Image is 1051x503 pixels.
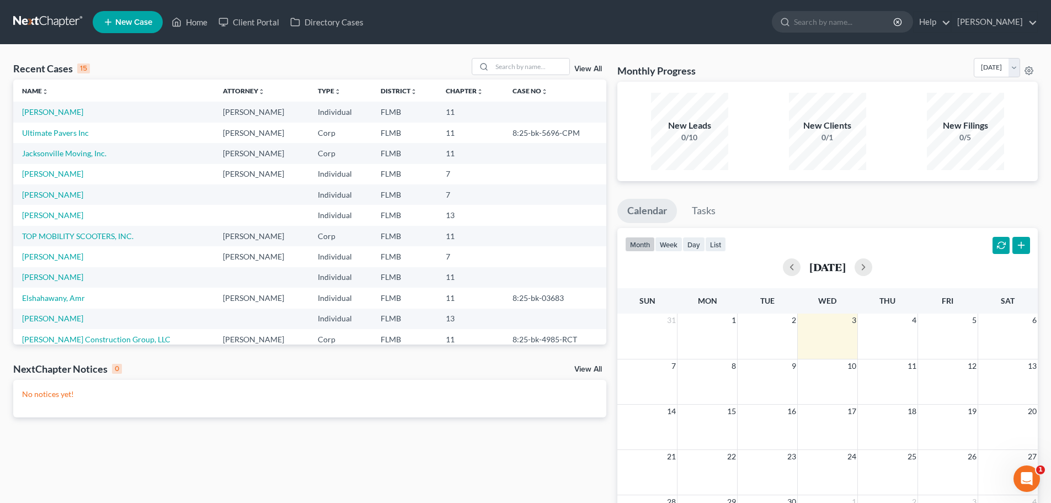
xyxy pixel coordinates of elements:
td: Individual [309,164,372,184]
div: 15 [77,63,90,73]
span: Wed [818,296,836,305]
span: 19 [967,405,978,418]
span: New Case [115,18,152,27]
button: month [625,237,655,252]
span: 12 [967,359,978,373]
td: 7 [437,164,504,184]
span: 15 [726,405,737,418]
div: New Filings [927,119,1004,132]
td: [PERSON_NAME] [214,143,310,163]
td: FLMB [372,123,437,143]
td: 8:25-bk-4985-RCT [504,329,606,350]
span: 3 [851,314,857,327]
a: Client Portal [213,12,285,32]
span: 10 [846,359,857,373]
a: Help [914,12,951,32]
span: 18 [906,405,917,418]
a: Chapterunfold_more [446,87,483,95]
div: 0/5 [927,132,1004,143]
i: unfold_more [334,88,341,95]
span: 11 [906,359,917,373]
i: unfold_more [410,88,417,95]
td: 11 [437,226,504,246]
a: [PERSON_NAME] [22,210,83,220]
input: Search by name... [794,12,895,32]
a: [PERSON_NAME] [22,190,83,199]
a: [PERSON_NAME] Construction Group, LLC [22,335,170,344]
span: 14 [666,405,677,418]
a: TOP MOBILITY SCOOTERS, INC. [22,231,134,241]
td: Individual [309,246,372,267]
td: [PERSON_NAME] [214,164,310,184]
p: No notices yet! [22,389,597,400]
a: Case Nounfold_more [513,87,548,95]
span: 17 [846,405,857,418]
i: unfold_more [541,88,548,95]
div: New Clients [789,119,866,132]
td: [PERSON_NAME] [214,329,310,350]
td: [PERSON_NAME] [214,226,310,246]
a: Attorneyunfold_more [223,87,265,95]
span: 26 [967,450,978,463]
td: FLMB [372,226,437,246]
span: 2 [791,314,797,327]
div: New Leads [651,119,728,132]
h3: Monthly Progress [617,64,696,77]
a: [PERSON_NAME] [22,252,83,261]
a: Directory Cases [285,12,369,32]
td: Corp [309,226,372,246]
span: 21 [666,450,677,463]
div: NextChapter Notices [13,362,122,375]
a: View All [574,65,602,73]
input: Search by name... [492,59,569,75]
i: unfold_more [42,88,49,95]
div: Recent Cases [13,62,90,75]
td: 13 [437,205,504,225]
a: [PERSON_NAME] [22,314,83,323]
td: FLMB [372,309,437,329]
a: Nameunfold_more [22,87,49,95]
td: 11 [437,123,504,143]
td: 8:25-bk-03683 [504,288,606,308]
td: Individual [309,267,372,288]
td: FLMB [372,205,437,225]
a: Districtunfold_more [381,87,417,95]
td: FLMB [372,267,437,288]
a: Calendar [617,199,677,223]
a: Tasks [682,199,725,223]
a: Typeunfold_more [318,87,341,95]
td: FLMB [372,246,437,267]
td: Individual [309,102,372,122]
td: FLMB [372,288,437,308]
span: 1 [730,314,737,327]
span: 24 [846,450,857,463]
i: unfold_more [258,88,265,95]
div: 0 [112,364,122,374]
td: 13 [437,309,504,329]
span: 13 [1027,359,1038,373]
td: FLMB [372,329,437,350]
td: Individual [309,205,372,225]
span: 31 [666,314,677,327]
span: Sat [1001,296,1015,305]
a: Ultimate Pavers Inc [22,128,89,137]
span: Thu [879,296,895,305]
td: Individual [309,309,372,329]
td: 11 [437,288,504,308]
span: 23 [786,450,797,463]
td: FLMB [372,164,437,184]
button: list [705,237,726,252]
a: [PERSON_NAME] [22,107,83,117]
span: Sun [639,296,655,305]
span: 8 [730,359,737,373]
a: View All [574,366,602,373]
h2: [DATE] [809,261,846,273]
td: Corp [309,123,372,143]
span: Tue [760,296,775,305]
a: Home [166,12,213,32]
div: 0/1 [789,132,866,143]
div: 0/10 [651,132,728,143]
td: Corp [309,143,372,163]
span: 25 [906,450,917,463]
span: 7 [670,359,677,373]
